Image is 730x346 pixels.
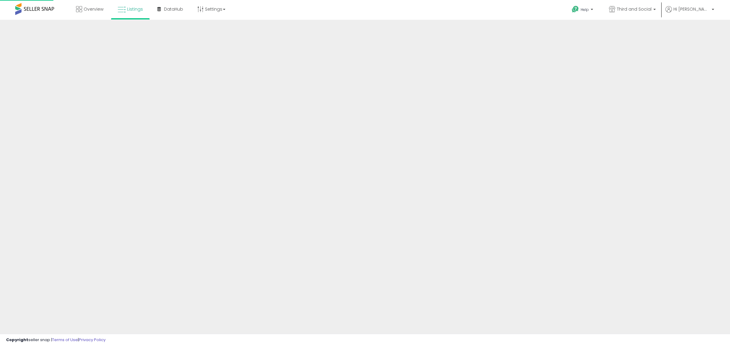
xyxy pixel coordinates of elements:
[617,6,652,12] span: Third and Social
[673,6,710,12] span: Hi [PERSON_NAME]
[572,5,579,13] i: Get Help
[127,6,143,12] span: Listings
[164,6,183,12] span: DataHub
[84,6,103,12] span: Overview
[666,6,714,20] a: Hi [PERSON_NAME]
[581,7,589,12] span: Help
[567,1,599,20] a: Help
